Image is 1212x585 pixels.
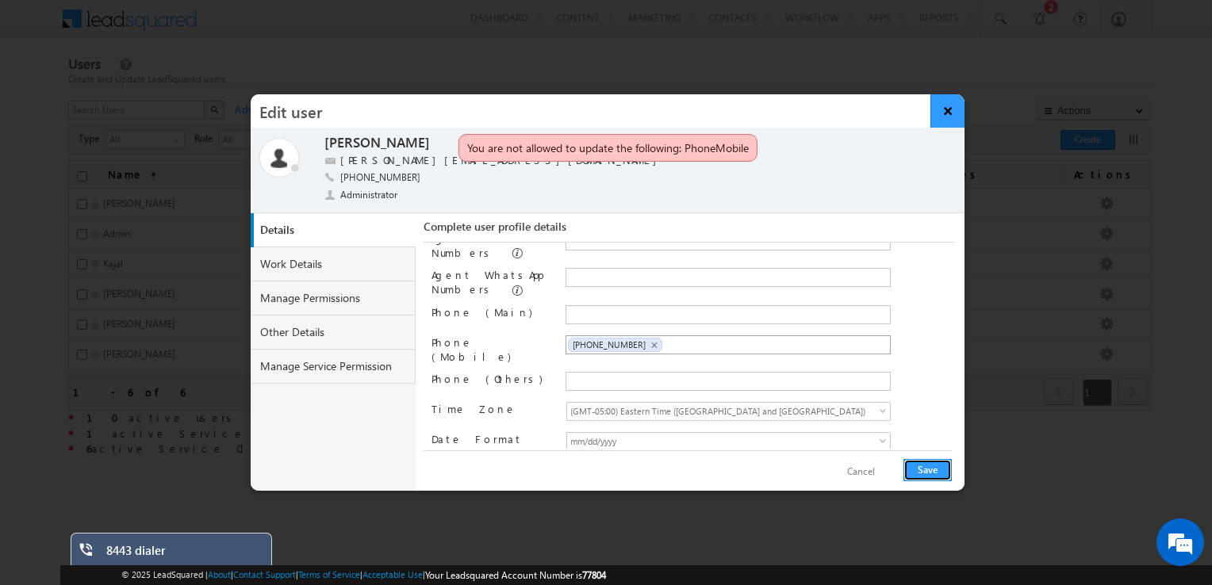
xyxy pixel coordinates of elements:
a: Manage Permissions [251,281,416,315]
span: Your Leadsquared Account Number is [425,569,606,581]
a: Acceptable Use [362,569,423,579]
a: Manage Service Permission [251,350,416,384]
a: Contact Support [233,569,296,579]
div: Chat with us now [82,83,267,104]
span: [PHONE_NUMBER] [573,339,646,350]
label: Phone (Mobile) [431,335,511,363]
a: Work Details [251,247,416,281]
div: Complete user profile details [424,220,954,243]
span: Administrator [340,188,399,202]
a: Other Details [251,315,416,350]
div: Minimize live chat window [260,8,298,46]
label: Time Zone [431,402,516,415]
span: 77804 [582,569,606,581]
label: Agent Phone Numbers [431,231,526,259]
a: Details [254,213,419,247]
span: (GMT-05:00) Eastern Time ([GEOGRAPHIC_DATA] and [GEOGRAPHIC_DATA]) [567,403,877,419]
span: mm/dd/yyyy [567,433,877,449]
label: Phone (Main) [431,305,532,319]
label: [PERSON_NAME][EMAIL_ADDRESS][DOMAIN_NAME] [340,153,665,168]
a: Terms of Service [298,569,360,579]
h3: Edit user [251,94,930,128]
button: × [930,94,965,128]
span: © 2025 LeadSquared | | | | | [121,568,606,583]
span: [PHONE_NUMBER] [340,170,420,186]
span: select [880,407,892,415]
label: [PERSON_NAME] [324,134,430,152]
a: About [208,569,231,579]
div: 8443 dialer [106,543,260,565]
span: select [880,437,892,445]
div: You are not allowed to update the following: PhoneMobile [467,143,749,153]
textarea: Type your message and hit 'Enter' [21,147,290,447]
button: Cancel [831,461,891,484]
label: Date Format [431,432,523,445]
img: d_60004797649_company_0_60004797649 [27,83,67,104]
em: Start Chat [216,460,288,481]
span: × [650,338,658,352]
label: Phone (Others) [431,372,543,385]
button: Save [903,459,952,481]
label: Agent WhatsApp Numbers [431,268,543,296]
